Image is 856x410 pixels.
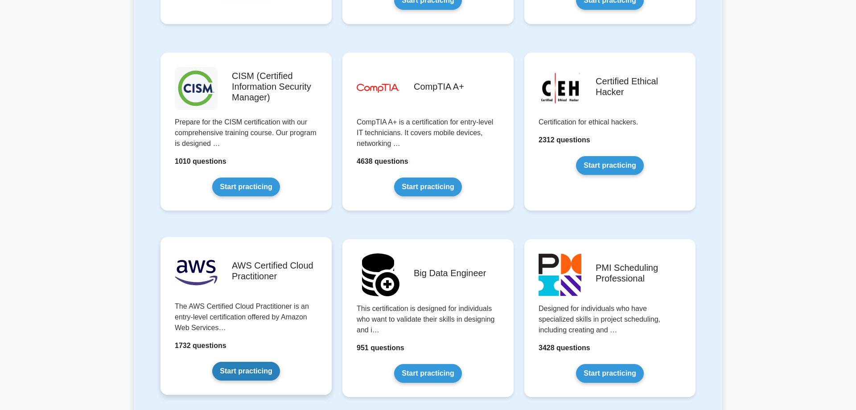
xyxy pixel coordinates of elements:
a: Start practicing [394,178,461,196]
a: Start practicing [576,364,643,383]
a: Start practicing [576,156,643,175]
a: Start practicing [212,362,280,381]
a: Start practicing [212,178,280,196]
a: Start practicing [394,364,461,383]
